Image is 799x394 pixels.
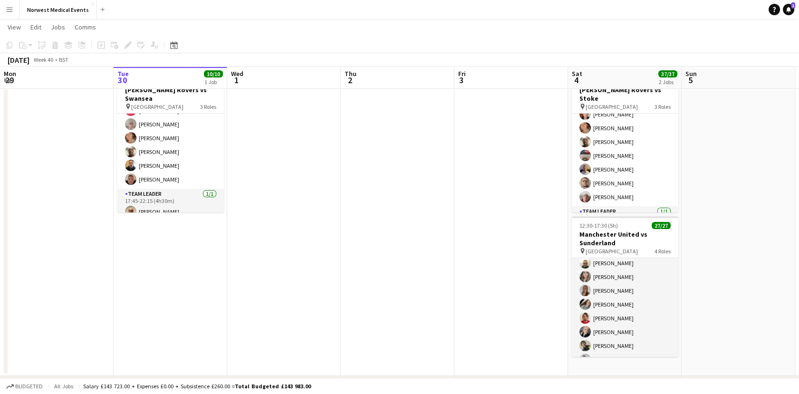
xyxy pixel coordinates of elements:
[204,70,223,77] span: 10/10
[655,103,671,110] span: 3 Roles
[579,222,618,229] span: 12:30-17:30 (5h)
[684,75,697,86] span: 5
[19,0,97,19] button: Norwest Medical Events
[59,56,68,63] div: BST
[231,69,243,78] span: Wed
[116,75,129,86] span: 30
[71,21,100,33] a: Comms
[30,23,41,31] span: Edit
[458,69,466,78] span: Fri
[685,69,697,78] span: Sun
[52,383,75,390] span: All jobs
[659,78,677,86] div: 2 Jobs
[658,70,677,77] span: 37/37
[83,383,311,390] div: Salary £143 723.00 + Expenses £0.00 + Subsistence £260.00 =
[4,69,16,78] span: Mon
[572,230,678,247] h3: Manchester United vs Sunderland
[235,383,311,390] span: Total Budgeted £143 983.00
[47,21,69,33] a: Jobs
[586,248,638,255] span: [GEOGRAPHIC_DATA]
[230,75,243,86] span: 1
[8,23,21,31] span: View
[8,55,29,65] div: [DATE]
[572,86,678,103] h3: [PERSON_NAME] Rovers vs Stoke
[117,189,224,221] app-card-role: Team Leader1/117:45-22:15 (4h30m)[PERSON_NAME]
[4,21,25,33] a: View
[586,103,638,110] span: [GEOGRAPHIC_DATA]
[117,69,129,78] span: Tue
[572,77,678,206] app-card-role: Responder (First Aid)8/810:30-15:00 (4h30m)[PERSON_NAME][PERSON_NAME][PERSON_NAME][PERSON_NAME][P...
[75,23,96,31] span: Comms
[2,75,16,86] span: 29
[457,75,466,86] span: 3
[652,222,671,229] span: 27/27
[15,383,43,390] span: Budgeted
[572,206,678,239] app-card-role: Team Leader1/1
[791,2,795,9] span: 1
[27,21,45,33] a: Edit
[343,75,356,86] span: 2
[783,4,794,15] a: 1
[131,103,183,110] span: [GEOGRAPHIC_DATA]
[5,381,44,392] button: Budgeted
[572,216,678,357] app-job-card: 12:30-17:30 (5h)27/27Manchester United vs Sunderland [GEOGRAPHIC_DATA]4 RolesFirst Responder (Med...
[117,72,224,212] app-job-card: 17:45-22:15 (4h30m)10/10[PERSON_NAME] Rovers vs Swansea [GEOGRAPHIC_DATA]3 Roles17:45-22:15 (4h30...
[31,56,55,63] span: Week 40
[117,86,224,103] h3: [PERSON_NAME] Rovers vs Swansea
[345,69,356,78] span: Thu
[51,23,65,31] span: Jobs
[655,248,671,255] span: 4 Roles
[572,69,582,78] span: Sat
[572,72,678,212] app-job-card: 10:30-15:00 (4h30m)10/10[PERSON_NAME] Rovers vs Stoke [GEOGRAPHIC_DATA]3 RolesResponder (First Ai...
[200,103,216,110] span: 3 Roles
[570,75,582,86] span: 4
[204,78,222,86] div: 1 Job
[117,60,224,189] app-card-role: 17:45-22:15 (4h30m)[PERSON_NAME][PERSON_NAME][PERSON_NAME][PERSON_NAME][PERSON_NAME][PERSON_NAME]...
